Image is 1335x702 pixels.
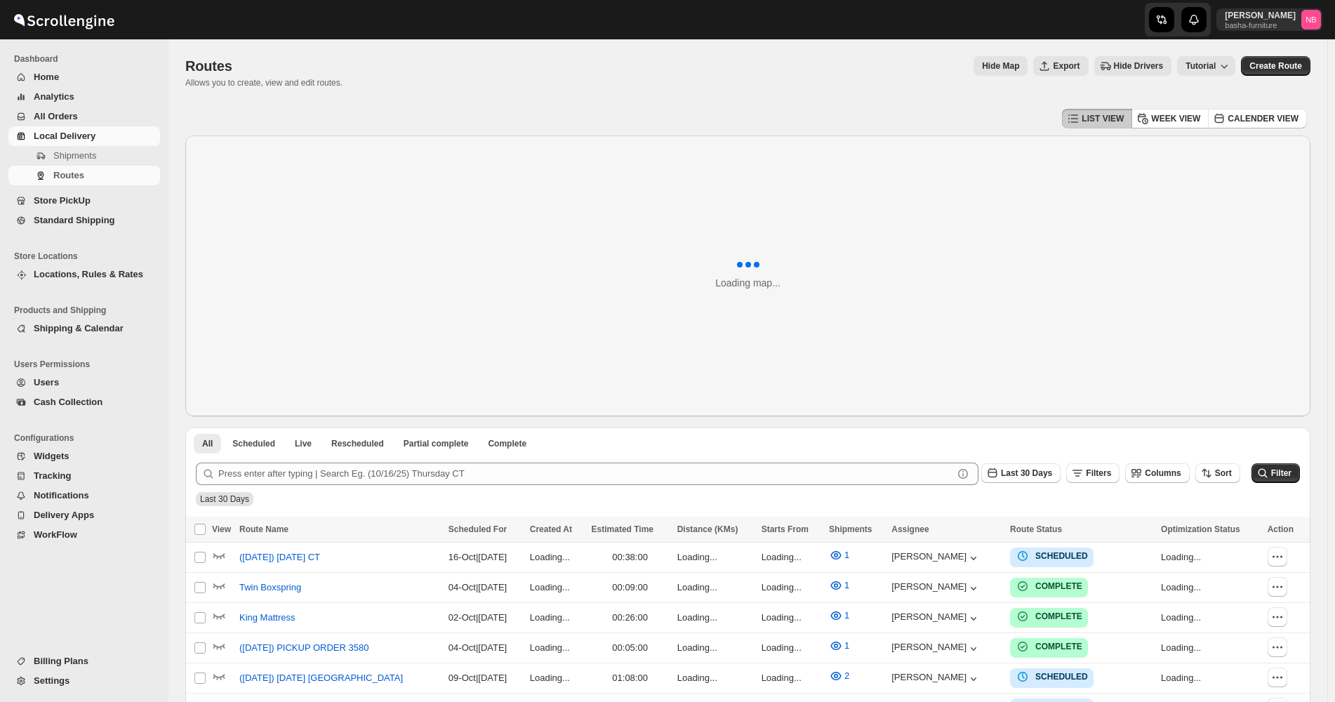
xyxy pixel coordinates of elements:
[821,604,858,627] button: 1
[530,611,583,625] p: Loading...
[8,107,160,126] button: All Orders
[8,525,160,545] button: WorkFlow
[11,2,117,37] img: ScrollEngine
[232,438,275,449] span: Scheduled
[1125,463,1189,483] button: Columns
[200,494,249,504] span: Last 30 Days
[1131,109,1209,128] button: WEEK VIEW
[8,466,160,486] button: Tracking
[8,265,160,284] button: Locations, Rules & Rates
[34,377,59,388] span: Users
[1086,468,1111,478] span: Filters
[1215,468,1232,478] span: Sort
[331,438,384,449] span: Rescheduled
[34,470,71,481] span: Tracking
[1016,640,1082,654] button: COMPLETE
[592,524,653,534] span: Estimated Time
[1249,60,1302,72] span: Create Route
[1161,671,1259,685] p: Loading...
[844,670,849,681] span: 2
[1094,56,1172,76] button: Hide Drivers
[53,150,96,161] span: Shipments
[449,642,507,653] span: 04-Oct | [DATE]
[1016,579,1082,593] button: COMPLETE
[762,581,821,595] p: Loading...
[8,67,160,87] button: Home
[212,524,231,534] span: View
[592,611,669,625] div: 00:26:00
[34,111,78,121] span: All Orders
[891,524,929,534] span: Assignee
[1062,109,1132,128] button: LIST VIEW
[8,505,160,525] button: Delivery Apps
[530,550,583,564] p: Loading...
[762,641,821,655] p: Loading...
[1066,463,1120,483] button: Filters
[592,641,669,655] div: 00:05:00
[974,56,1028,76] button: Map action label
[891,551,981,565] button: [PERSON_NAME]
[1216,8,1322,31] button: User menu
[34,131,95,141] span: Local Delivery
[1114,60,1164,72] span: Hide Drivers
[8,671,160,691] button: Settings
[231,576,310,599] button: Twin Boxspring
[449,552,507,562] span: 16-Oct | [DATE]
[1016,670,1088,684] button: SCHEDULED
[821,544,858,567] button: 1
[14,251,161,262] span: Store Locations
[8,319,160,338] button: Shipping & Calendar
[1001,468,1052,478] span: Last 30 Days
[677,524,738,534] span: Distance (KMs)
[844,550,849,560] span: 1
[821,665,858,687] button: 2
[231,667,411,689] button: ([DATE]) [DATE] [GEOGRAPHIC_DATA]
[821,635,858,657] button: 1
[449,673,507,683] span: 09-Oct | [DATE]
[34,72,59,82] span: Home
[530,581,583,595] p: Loading...
[891,672,981,686] div: [PERSON_NAME]
[530,641,583,655] p: Loading...
[1010,524,1062,534] span: Route Status
[34,675,69,686] span: Settings
[821,574,858,597] button: 1
[1241,56,1310,76] button: Create Route
[1016,609,1082,623] button: COMPLETE
[762,671,821,685] p: Loading...
[1228,113,1299,124] span: CALENDER VIEW
[239,581,301,595] span: Twin Boxspring
[1035,551,1088,561] b: SCHEDULED
[231,607,303,629] button: King Mattress
[1082,113,1124,124] span: LIST VIEW
[762,550,821,564] p: Loading...
[34,215,115,225] span: Standard Shipping
[202,438,213,449] span: All
[891,611,981,625] div: [PERSON_NAME]
[1301,10,1321,29] span: Nael Basha
[185,77,343,88] p: Allows you to create, view and edit routes.
[1035,611,1082,621] b: COMPLETE
[1035,642,1082,651] b: COMPLETE
[844,640,849,651] span: 1
[677,671,753,685] p: Loading...
[677,550,753,564] p: Loading...
[449,582,507,592] span: 04-Oct | [DATE]
[1145,468,1181,478] span: Columns
[14,305,161,316] span: Products and Shipping
[8,446,160,466] button: Widgets
[981,463,1061,483] button: Last 30 Days
[34,529,77,540] span: WorkFlow
[891,642,981,656] button: [PERSON_NAME]
[231,546,328,569] button: ([DATE]) [DATE] CT
[1195,463,1240,483] button: Sort
[8,392,160,412] button: Cash Collection
[1161,550,1259,564] p: Loading...
[449,612,507,623] span: 02-Oct | [DATE]
[295,438,312,449] span: Live
[34,269,143,279] span: Locations, Rules & Rates
[239,524,288,534] span: Route Name
[677,641,753,655] p: Loading...
[1208,109,1307,128] button: CALENDER VIEW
